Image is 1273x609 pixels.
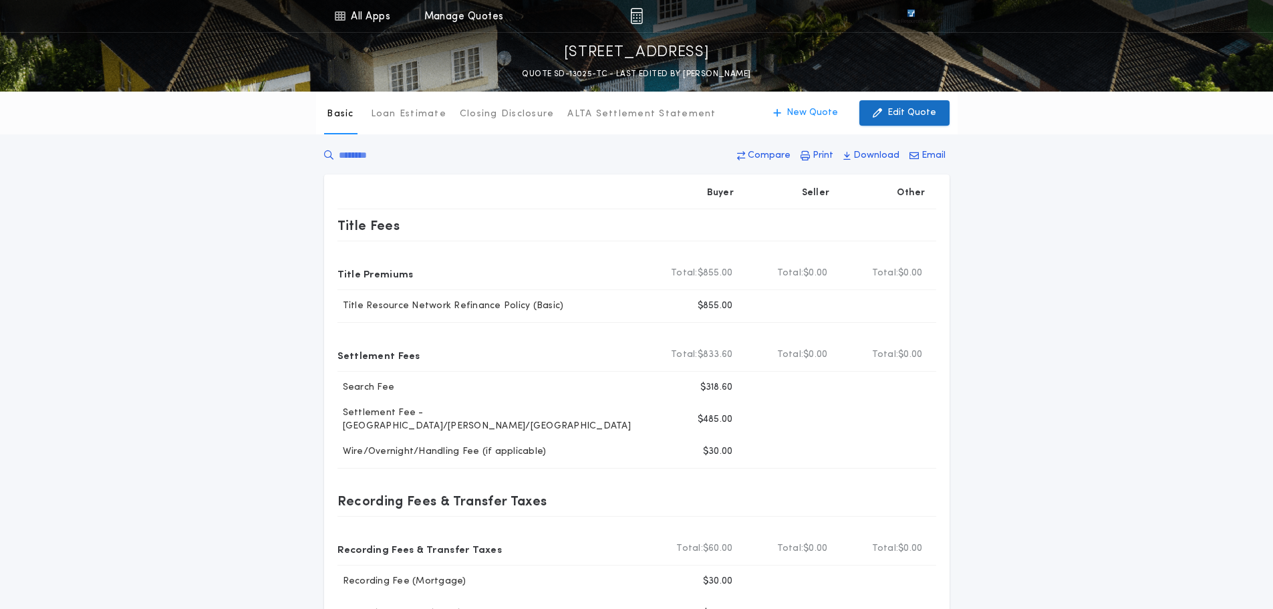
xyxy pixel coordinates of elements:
p: Print [813,149,833,162]
p: Recording Fees & Transfer Taxes [337,490,547,511]
b: Total: [872,267,899,280]
p: Recording Fee (Mortgage) [337,575,466,588]
p: Other [897,187,925,200]
p: $30.00 [703,575,733,588]
p: Wire/Overnight/Handling Fee (if applicable) [337,445,547,459]
p: Settlement Fees [337,344,420,366]
span: $0.00 [803,348,827,362]
p: Recording Fees & Transfer Taxes [337,538,503,560]
span: $0.00 [803,542,827,556]
b: Total: [671,267,698,280]
button: Compare [733,144,795,168]
span: $60.00 [703,542,733,556]
p: Compare [748,149,791,162]
span: $855.00 [698,267,733,280]
p: Seller [802,187,830,200]
p: Search Fee [337,381,395,394]
p: Settlement Fee - [GEOGRAPHIC_DATA]/[PERSON_NAME]/[GEOGRAPHIC_DATA] [337,406,649,433]
p: QUOTE SD-13025-TC - LAST EDITED BY [PERSON_NAME] [522,68,750,81]
p: $855.00 [698,299,733,313]
b: Total: [872,348,899,362]
b: Total: [676,542,703,556]
p: New Quote [787,106,838,120]
b: Total: [872,542,899,556]
p: $30.00 [703,445,733,459]
b: Total: [777,348,804,362]
p: Title Resource Network Refinance Policy (Basic) [337,299,564,313]
p: Loan Estimate [371,108,446,121]
p: Basic [327,108,353,121]
p: $485.00 [698,413,733,427]
img: vs-icon [883,9,939,23]
span: $0.00 [898,542,922,556]
span: $0.00 [803,267,827,280]
span: $0.00 [898,348,922,362]
p: Title Premiums [337,263,414,284]
button: Edit Quote [859,100,950,126]
span: $0.00 [898,267,922,280]
p: Email [922,149,946,162]
p: Buyer [707,187,734,200]
button: New Quote [760,100,851,126]
b: Total: [671,348,698,362]
b: Total: [777,542,804,556]
p: Edit Quote [887,106,936,120]
p: Title Fees [337,215,400,236]
p: ALTA Settlement Statement [567,108,716,121]
img: img [630,8,643,24]
b: Total: [777,267,804,280]
span: $833.60 [698,348,733,362]
p: $318.60 [700,381,733,394]
p: Closing Disclosure [460,108,555,121]
button: Download [839,144,903,168]
p: [STREET_ADDRESS] [564,42,710,64]
button: Email [905,144,950,168]
p: Download [853,149,899,162]
button: Print [797,144,837,168]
